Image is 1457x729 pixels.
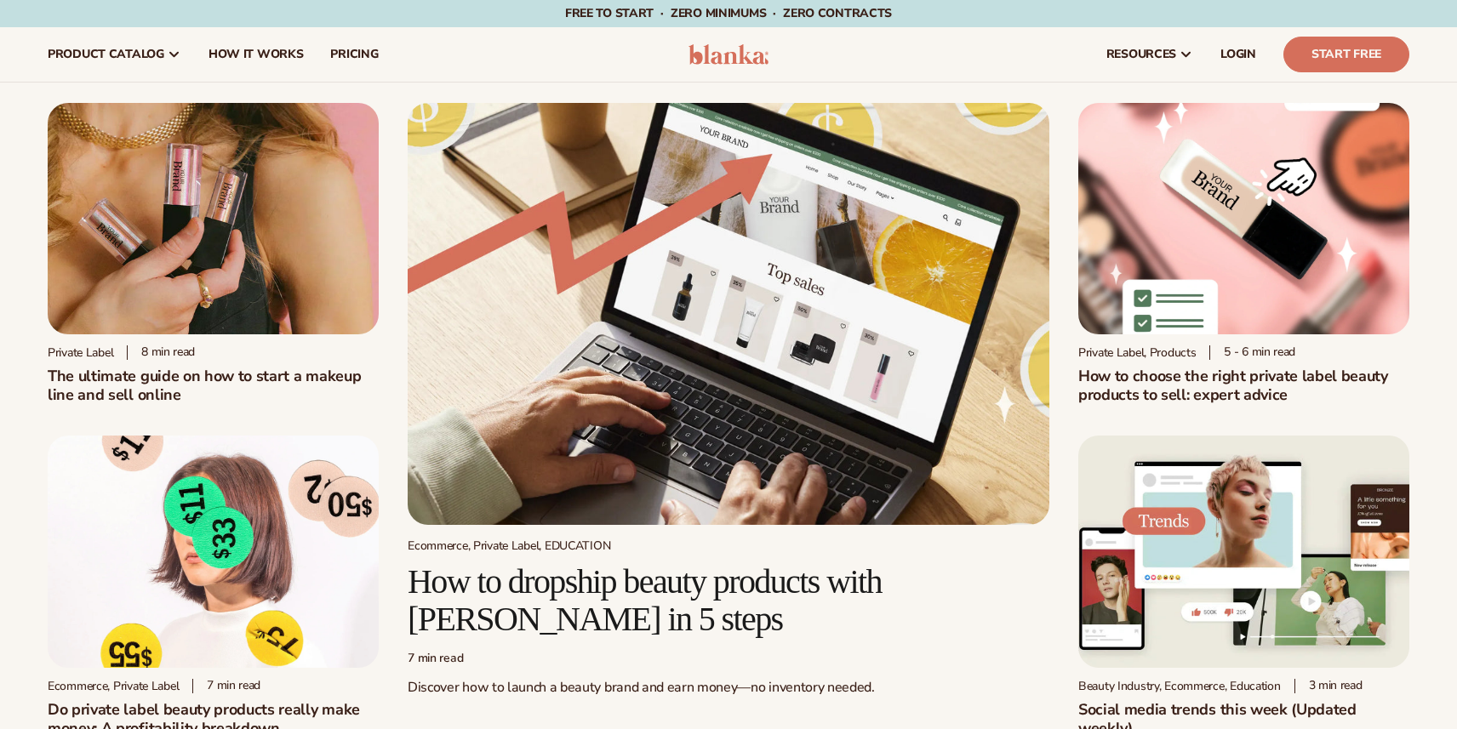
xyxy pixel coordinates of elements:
[1209,345,1295,360] div: 5 - 6 min read
[1294,679,1363,693] div: 3 min read
[209,48,304,61] span: How It Works
[192,679,260,693] div: 7 min read
[195,27,317,82] a: How It Works
[48,367,379,404] h1: The ultimate guide on how to start a makeup line and sell online
[1106,48,1176,61] span: resources
[1078,345,1197,360] div: Private Label, Products
[1220,48,1256,61] span: LOGIN
[408,538,1049,553] div: Ecommerce, Private Label, EDUCATION
[1078,103,1409,334] img: Private Label Beauty Products Click
[330,48,378,61] span: pricing
[1078,436,1409,667] img: Social media trends this week (Updated weekly)
[48,103,379,404] a: Person holding branded make up with a solid pink background Private label 8 min readThe ultimate ...
[408,563,1049,638] h2: How to dropship beauty products with [PERSON_NAME] in 5 steps
[1078,103,1409,404] a: Private Label Beauty Products Click Private Label, Products 5 - 6 min readHow to choose the right...
[1093,27,1207,82] a: resources
[48,48,164,61] span: product catalog
[408,652,1049,666] div: 7 min read
[1207,27,1270,82] a: LOGIN
[48,103,379,334] img: Person holding branded make up with a solid pink background
[317,27,391,82] a: pricing
[689,44,769,65] img: logo
[1078,367,1409,404] h2: How to choose the right private label beauty products to sell: expert advice
[408,679,1049,697] p: Discover how to launch a beauty brand and earn money—no inventory needed.
[408,103,1049,710] a: Growing money with ecommerce Ecommerce, Private Label, EDUCATION How to dropship beauty products ...
[48,345,113,360] div: Private label
[48,436,379,667] img: Profitability of private label company
[565,5,892,21] span: Free to start · ZERO minimums · ZERO contracts
[1078,679,1281,693] div: Beauty Industry, Ecommerce, Education
[127,345,195,360] div: 8 min read
[408,103,1049,525] img: Growing money with ecommerce
[34,27,195,82] a: product catalog
[1283,37,1409,72] a: Start Free
[48,679,179,693] div: Ecommerce, Private Label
